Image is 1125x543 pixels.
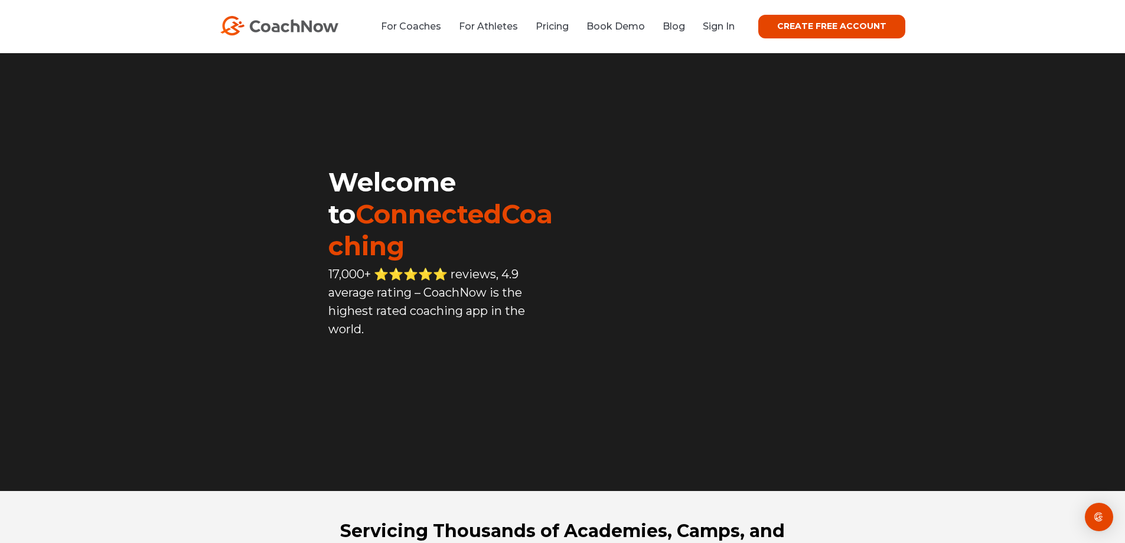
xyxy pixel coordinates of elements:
[220,16,338,35] img: CoachNow Logo
[758,15,905,38] a: CREATE FREE ACCOUNT
[1085,503,1113,531] div: Open Intercom Messenger
[328,364,562,399] iframe: Embedded CTA
[586,21,645,32] a: Book Demo
[663,21,685,32] a: Blog
[328,198,553,262] span: ConnectedCoaching
[536,21,569,32] a: Pricing
[459,21,518,32] a: For Athletes
[703,21,735,32] a: Sign In
[381,21,441,32] a: For Coaches
[328,267,525,336] span: 17,000+ ⭐️⭐️⭐️⭐️⭐️ reviews, 4.9 average rating – CoachNow is the highest rated coaching app in th...
[328,166,562,262] h1: Welcome to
